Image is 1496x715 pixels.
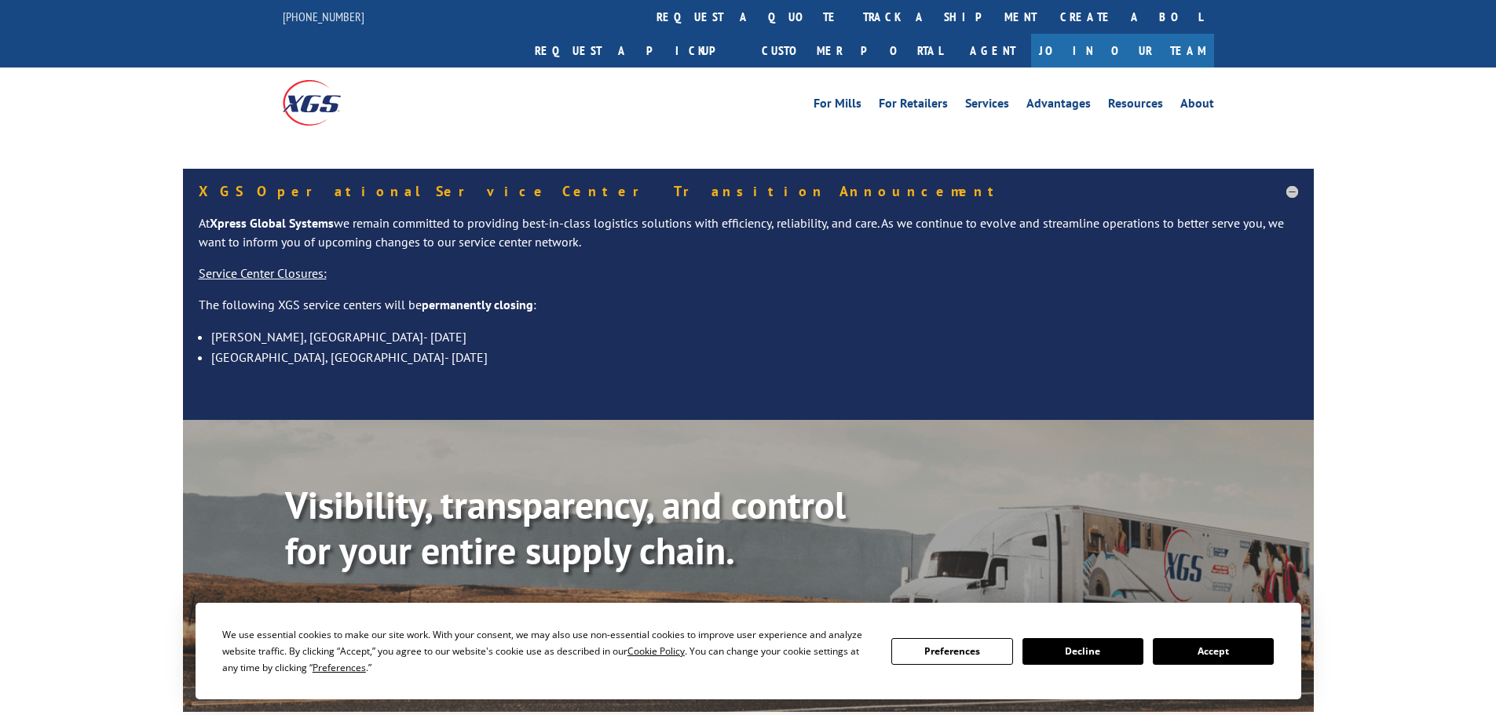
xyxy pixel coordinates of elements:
[965,97,1009,115] a: Services
[283,9,364,24] a: [PHONE_NUMBER]
[879,97,948,115] a: For Retailers
[1180,97,1214,115] a: About
[199,296,1298,327] p: The following XGS service centers will be :
[750,34,954,67] a: Customer Portal
[1153,638,1274,665] button: Accept
[1108,97,1163,115] a: Resources
[954,34,1031,67] a: Agent
[1022,638,1143,665] button: Decline
[199,184,1298,199] h5: XGS Operational Service Center Transition Announcement
[814,97,861,115] a: For Mills
[196,603,1301,699] div: Cookie Consent Prompt
[285,480,846,575] b: Visibility, transparency, and control for your entire supply chain.
[627,644,685,658] span: Cookie Policy
[199,214,1298,264] p: At we remain committed to providing best-in-class logistics solutions with efficiency, reliabilit...
[222,626,872,676] div: We use essential cookies to make our site work. With your consent, we may also use non-essential ...
[1031,34,1214,67] a: Join Our Team
[1026,97,1091,115] a: Advantages
[199,265,327,281] u: Service Center Closures:
[422,297,533,312] strong: permanently closing
[891,638,1012,665] button: Preferences
[211,326,1298,347] li: [PERSON_NAME], [GEOGRAPHIC_DATA]- [DATE]
[523,34,750,67] a: Request a pickup
[313,661,366,674] span: Preferences
[211,347,1298,367] li: [GEOGRAPHIC_DATA], [GEOGRAPHIC_DATA]- [DATE]
[210,215,334,231] strong: Xpress Global Systems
